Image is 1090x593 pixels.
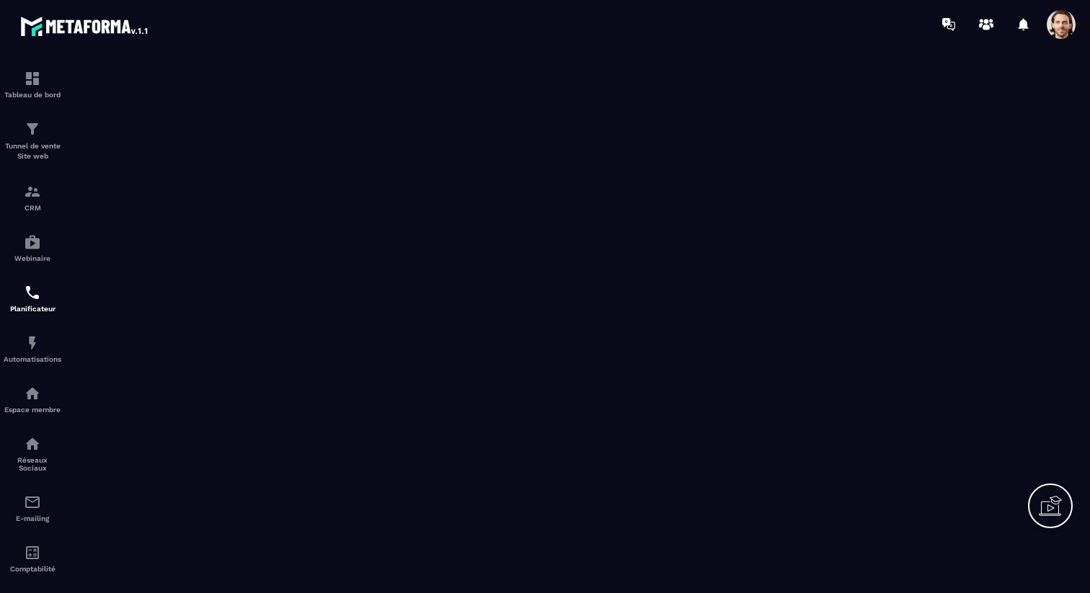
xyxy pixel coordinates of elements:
img: logo [20,13,150,39]
img: automations [24,233,41,251]
p: E-mailing [4,514,61,522]
p: Planificateur [4,305,61,313]
p: Tunnel de vente Site web [4,141,61,161]
p: Comptabilité [4,565,61,573]
p: Espace membre [4,406,61,414]
p: Automatisations [4,355,61,363]
img: scheduler [24,284,41,301]
p: Webinaire [4,254,61,262]
p: Réseaux Sociaux [4,456,61,472]
img: social-network [24,435,41,452]
a: schedulerschedulerPlanificateur [4,273,61,324]
img: formation [24,183,41,200]
a: formationformationTableau de bord [4,59,61,110]
img: automations [24,334,41,352]
img: formation [24,120,41,138]
img: automations [24,385,41,402]
p: CRM [4,204,61,212]
p: Tableau de bord [4,91,61,99]
a: formationformationTunnel de vente Site web [4,110,61,172]
img: accountant [24,544,41,561]
a: automationsautomationsEspace membre [4,374,61,424]
img: formation [24,70,41,87]
a: automationsautomationsWebinaire [4,223,61,273]
a: emailemailE-mailing [4,483,61,533]
a: formationformationCRM [4,172,61,223]
a: automationsautomationsAutomatisations [4,324,61,374]
img: email [24,494,41,511]
a: social-networksocial-networkRéseaux Sociaux [4,424,61,483]
a: accountantaccountantComptabilité [4,533,61,584]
